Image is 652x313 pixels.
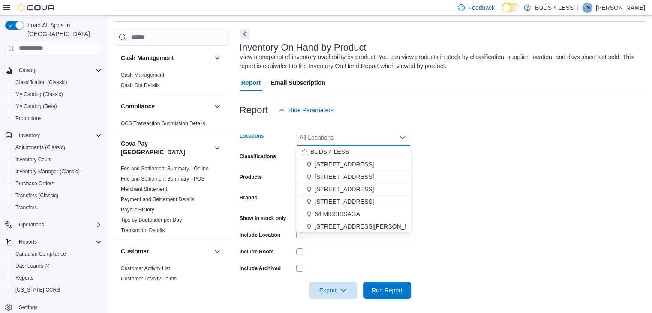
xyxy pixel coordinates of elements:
[12,166,83,177] a: Inventory Manager (Classic)
[9,272,105,284] button: Reports
[240,29,250,39] button: Next
[15,250,66,257] span: Canadian Compliance
[121,54,210,62] button: Cash Management
[12,261,102,271] span: Dashboards
[19,221,44,228] span: Operations
[15,65,40,75] button: Catalog
[15,103,57,110] span: My Catalog (Beta)
[15,79,67,86] span: Classification (Classic)
[114,70,229,94] div: Cash Management
[15,65,102,75] span: Catalog
[12,178,58,189] a: Purchase Orders
[240,132,264,139] label: Locations
[24,21,102,38] span: Load All Apps in [GEOGRAPHIC_DATA]
[315,185,374,193] span: [STREET_ADDRESS]
[315,197,374,206] span: [STREET_ADDRESS]
[296,208,411,220] button: 64 MISSISSAGA
[121,166,209,172] a: Fee and Settlement Summary - Online
[9,100,105,112] button: My Catalog (Beta)
[17,3,56,12] img: Cova
[296,171,411,183] button: [STREET_ADDRESS]
[12,113,45,123] a: Promotions
[12,190,62,201] a: Transfers (Classic)
[240,232,280,238] label: Include Location
[314,282,352,299] span: Export
[9,88,105,100] button: My Catalog (Classic)
[315,210,360,218] span: 64 MISSISSAGA
[12,101,60,111] a: My Catalog (Beta)
[9,260,105,272] a: Dashboards
[12,190,102,201] span: Transfers (Classic)
[271,74,325,91] span: Email Subscription
[310,147,349,156] span: BUDS 4 LESS
[240,265,281,272] label: Include Archived
[12,142,102,153] span: Adjustments (Classic)
[121,217,182,223] span: Tips by Budtender per Day
[121,54,174,62] h3: Cash Management
[212,53,222,63] button: Cash Management
[2,236,105,248] button: Reports
[9,178,105,190] button: Purchase Orders
[121,102,210,111] button: Compliance
[12,142,69,153] a: Adjustments (Classic)
[296,183,411,196] button: [STREET_ADDRESS]
[2,129,105,141] button: Inventory
[212,246,222,256] button: Customer
[275,102,337,119] button: Hide Parameters
[9,166,105,178] button: Inventory Manager (Classic)
[584,3,590,13] span: JS
[240,174,262,181] label: Products
[15,286,60,293] span: [US_STATE] CCRS
[121,102,155,111] h3: Compliance
[9,284,105,296] button: [US_STATE] CCRS
[114,118,229,132] div: Compliance
[12,113,102,123] span: Promotions
[2,219,105,231] button: Operations
[12,101,102,111] span: My Catalog (Beta)
[240,53,641,71] div: View a snapshot of inventory availability by product. You can view products in stock by classific...
[121,120,205,127] span: OCS Transaction Submission Details
[121,165,209,172] span: Fee and Settlement Summary - Online
[296,146,411,158] button: BUDS 4 LESS
[121,139,210,156] button: Cova Pay [GEOGRAPHIC_DATA]
[288,106,334,114] span: Hide Parameters
[596,3,645,13] p: [PERSON_NAME]
[309,282,357,299] button: Export
[15,130,102,141] span: Inventory
[12,178,102,189] span: Purchase Orders
[240,105,268,115] h3: Report
[240,194,257,201] label: Brands
[15,130,43,141] button: Inventory
[12,273,37,283] a: Reports
[372,286,403,295] span: Run Report
[535,3,574,13] p: BUDS 4 LESS
[121,120,205,126] a: OCS Transaction Submission Details
[15,237,40,247] button: Reports
[315,172,374,181] span: [STREET_ADDRESS]
[582,3,592,13] div: Jon Stephan
[121,227,165,234] span: Transaction Details
[12,273,102,283] span: Reports
[296,158,411,171] button: [STREET_ADDRESS]
[15,91,63,98] span: My Catalog (Classic)
[315,222,424,231] span: [STREET_ADDRESS][PERSON_NAME]
[121,176,204,182] a: Fee and Settlement Summary - POS
[12,249,69,259] a: Canadian Compliance
[9,153,105,166] button: Inventory Count
[296,196,411,208] button: [STREET_ADDRESS]
[121,82,160,88] a: Cash Out Details
[15,168,80,175] span: Inventory Manager (Classic)
[121,72,164,78] a: Cash Management
[15,144,65,151] span: Adjustments (Classic)
[212,143,222,153] button: Cova Pay [GEOGRAPHIC_DATA]
[363,282,411,299] button: Run Report
[19,238,37,245] span: Reports
[19,304,37,311] span: Settings
[9,190,105,202] button: Transfers (Classic)
[12,202,102,213] span: Transfers
[12,166,102,177] span: Inventory Manager (Classic)
[9,112,105,124] button: Promotions
[121,196,194,203] span: Payment and Settlement Details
